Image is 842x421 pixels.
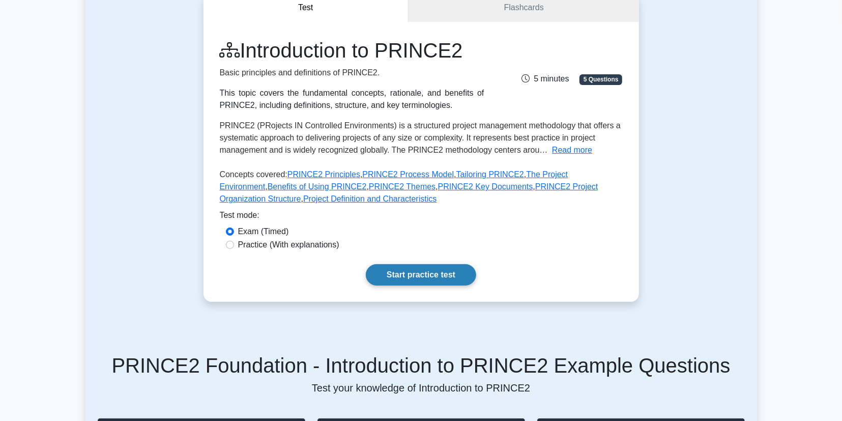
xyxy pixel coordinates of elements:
[220,170,568,191] a: The Project Environment
[220,87,484,111] div: This topic covers the fundamental concepts, rationale, and benefits of PRINCE2, including definit...
[369,182,435,191] a: PRINCE2 Themes
[220,209,623,226] div: Test mode:
[98,382,745,394] p: Test your knowledge of Introduction to PRINCE2
[303,194,437,203] a: Project Definition and Characteristics
[220,121,621,154] span: PRINCE2 (PRojects IN Controlled Environments) is a structured project management methodology that...
[579,74,622,85] span: 5 Questions
[238,239,339,251] label: Practice (With explanations)
[363,170,454,179] a: PRINCE2 Process Model
[220,38,484,63] h1: Introduction to PRINCE2
[220,169,623,209] p: Concepts covered: , , , , , , , ,
[456,170,524,179] a: Tailoring PRINCE2
[552,144,592,156] button: Read more
[238,226,289,238] label: Exam (Timed)
[438,182,533,191] a: PRINCE2 Key Documents
[268,182,367,191] a: Benefits of Using PRINCE2
[521,74,569,83] span: 5 minutes
[98,353,745,378] h5: PRINCE2 Foundation - Introduction to PRINCE2 Example Questions
[366,264,476,286] a: Start practice test
[220,67,484,79] p: Basic principles and definitions of PRINCE2.
[287,170,360,179] a: PRINCE2 Principles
